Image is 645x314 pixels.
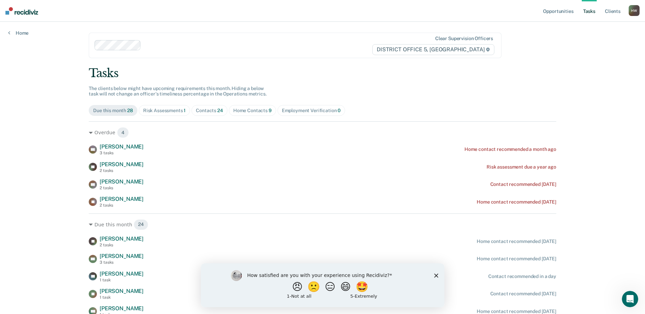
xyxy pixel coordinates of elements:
div: Home Contacts [233,108,272,114]
div: Tasks [89,66,556,80]
button: HW [629,5,640,16]
span: [PERSON_NAME] [100,143,143,150]
div: Home contact recommended [DATE] [477,239,556,244]
div: 2 tasks [100,186,143,190]
div: 1 task [100,278,143,282]
a: Home [8,30,29,36]
span: 1 [184,108,186,113]
span: 28 [127,108,133,113]
span: [PERSON_NAME] [100,196,143,202]
span: [PERSON_NAME] [100,305,143,312]
div: Contact recommended in a day [488,274,556,279]
div: Due this month [93,108,133,114]
div: Employment Verification [282,108,341,114]
div: Contacts [196,108,223,114]
div: 3 tasks [100,151,143,155]
div: Clear supervision officers [435,36,493,41]
span: 24 [217,108,223,113]
div: 2 tasks [100,203,143,208]
div: Risk assessment due a year ago [487,164,556,170]
span: 4 [117,127,129,138]
span: 0 [338,108,341,113]
div: Home contact recommended a month ago [464,146,556,152]
span: [PERSON_NAME] [100,161,143,168]
div: 3 tasks [100,260,143,265]
span: [PERSON_NAME] [100,178,143,185]
div: 2 tasks [100,168,143,173]
span: 9 [269,108,272,113]
span: [PERSON_NAME] [100,288,143,294]
iframe: Survey by Kim from Recidiviz [201,263,444,307]
div: Home contact recommended [DATE] [477,256,556,262]
span: 24 [134,219,148,230]
img: Recidiviz [5,7,38,15]
div: Home contact recommended [DATE] [477,199,556,205]
div: Risk Assessments [143,108,186,114]
div: Due this month 24 [89,219,556,230]
span: DISTRICT OFFICE 5, [GEOGRAPHIC_DATA] [372,44,494,55]
div: Contact recommended [DATE] [490,181,556,187]
span: [PERSON_NAME] [100,271,143,277]
div: 2 tasks [100,243,143,247]
div: H W [629,5,640,16]
div: 1 task [100,295,143,300]
span: The clients below might have upcoming requirements this month. Hiding a below task will not chang... [89,86,267,97]
span: [PERSON_NAME] [100,253,143,259]
div: Contact recommended [DATE] [490,291,556,297]
iframe: Intercom live chat [622,291,638,307]
div: Overdue 4 [89,127,556,138]
span: [PERSON_NAME] [100,235,143,242]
